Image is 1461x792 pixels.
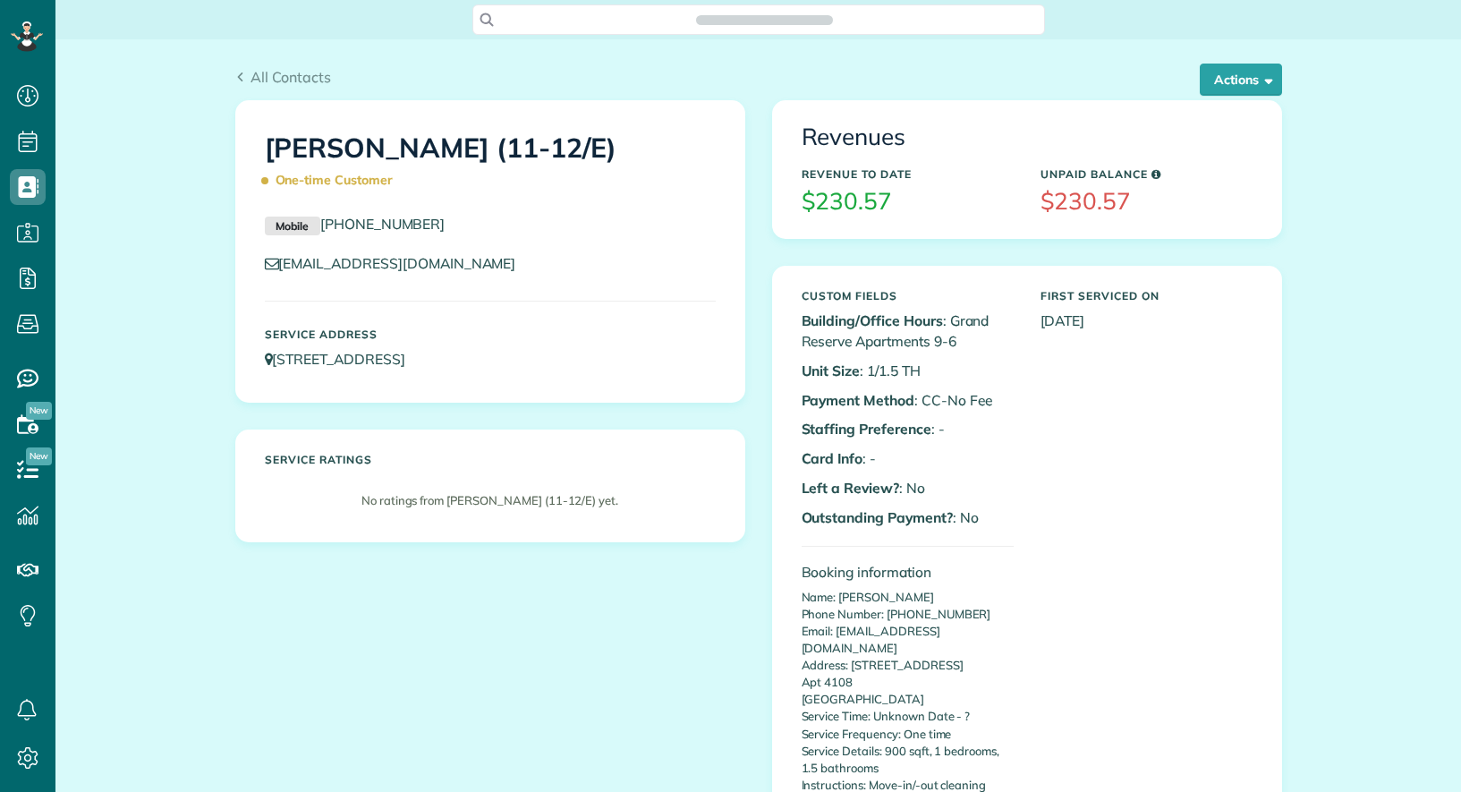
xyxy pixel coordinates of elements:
b: Staffing Preference [802,420,931,438]
b: Card Info [802,449,863,467]
h5: Revenue to Date [802,168,1014,180]
h5: Service Address [265,328,716,340]
p: [DATE] [1041,311,1253,331]
p: : - [802,419,1014,439]
b: Outstanding Payment? [802,508,953,526]
a: [EMAIL_ADDRESS][DOMAIN_NAME] [265,254,533,272]
h3: $230.57 [802,189,1014,215]
span: New [26,402,52,420]
b: Payment Method [802,391,914,409]
p: : CC-No Fee [802,390,1014,411]
h3: Revenues [802,124,1253,150]
h5: Custom Fields [802,290,1014,302]
span: All Contacts [251,68,331,86]
h3: $230.57 [1041,189,1253,215]
span: Search ZenMaid… [714,11,815,29]
p: : No [802,507,1014,528]
h5: First Serviced On [1041,290,1253,302]
h5: Service ratings [265,454,716,465]
a: Mobile[PHONE_NUMBER] [265,215,446,233]
small: Mobile [265,217,320,236]
b: Left a Review? [802,479,899,497]
p: : Grand Reserve Apartments 9-6 [802,311,1014,352]
b: Unit Size [802,362,861,379]
a: [STREET_ADDRESS] [265,350,422,368]
span: One-time Customer [265,165,401,196]
h1: [PERSON_NAME] (11-12/E) [265,133,716,196]
button: Actions [1200,64,1282,96]
b: Building/Office Hours [802,311,943,329]
a: All Contacts [235,66,332,88]
p: : No [802,478,1014,498]
p: : 1/1.5 TH [802,361,1014,381]
h4: Booking information [802,565,1014,580]
p: No ratings from [PERSON_NAME] (11-12/E) yet. [274,492,707,509]
span: New [26,447,52,465]
p: : - [802,448,1014,469]
h5: Unpaid Balance [1041,168,1253,180]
